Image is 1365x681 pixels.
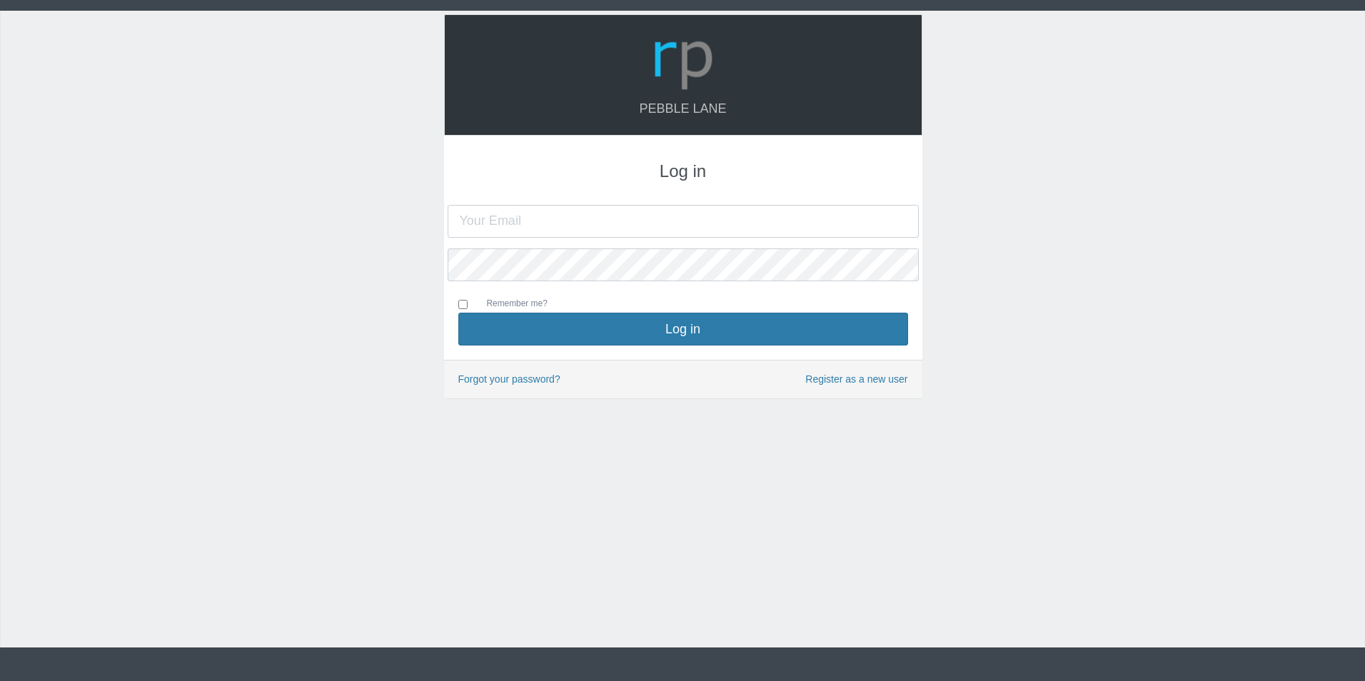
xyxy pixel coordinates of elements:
[459,102,907,116] h4: Pebble Lane
[458,373,560,385] a: Forgot your password?
[458,162,908,181] h3: Log in
[448,205,919,238] input: Your Email
[458,313,908,345] button: Log in
[458,300,468,309] input: Remember me?
[649,26,717,94] img: Logo
[473,297,548,313] label: Remember me?
[805,371,907,388] a: Register as a new user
